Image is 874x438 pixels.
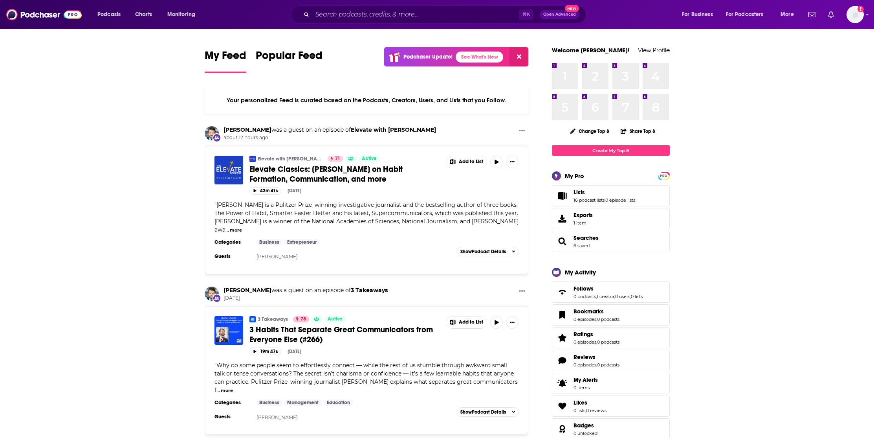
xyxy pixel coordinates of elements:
[630,294,631,299] span: ,
[221,387,233,394] button: more
[596,294,597,299] span: ,
[300,315,306,323] span: 78
[631,294,643,299] a: 0 lists
[256,399,282,406] a: Business
[214,399,250,406] h3: Categories
[775,8,804,21] button: open menu
[457,247,519,256] button: ShowPodcast Details
[459,319,483,325] span: Add to List
[574,212,593,219] span: Exports
[615,294,630,299] a: 0 users
[574,197,605,203] a: 16 podcast lists
[213,294,221,302] div: New Appearance
[403,53,453,60] p: Podchaser Update!
[574,331,593,338] span: Ratings
[516,126,528,136] button: Show More Button
[555,190,570,201] a: Lists
[351,126,436,133] a: Elevate with Robert Glazer
[225,226,229,233] span: ...
[574,220,593,226] span: 1 item
[574,362,596,368] a: 0 episodes
[249,164,440,184] a: Elevate Classics: [PERSON_NAME] on Habit Formation, Communication, and more
[224,126,271,133] a: Charles Duhigg
[214,362,518,394] span: "
[552,185,670,206] span: Lists
[214,316,243,345] img: 3 Habits That Separate Great Communicators from Everyone Else (#266)
[847,6,864,23] button: Show profile menu
[456,52,503,63] a: See What's New
[328,315,343,323] span: Active
[214,362,518,394] span: Why do some people seem to effortlessly connect — while the rest of us stumble through awkward sm...
[555,287,570,298] a: Follows
[214,253,250,259] h3: Guests
[574,353,595,361] span: Reviews
[205,49,246,67] span: My Feed
[555,423,570,434] a: Badges
[847,6,864,23] span: Logged in as cduhigg
[284,239,320,245] a: Entrepreneur
[676,8,723,21] button: open menu
[597,362,619,368] a: 0 podcasts
[552,145,670,156] a: Create My Top 8
[506,316,519,329] button: Show More Button
[312,8,519,21] input: Search podcasts, credits, & more...
[659,173,669,179] a: PRO
[359,156,380,162] a: Active
[574,331,619,338] a: Ratings
[130,8,157,21] a: Charts
[293,316,309,322] a: 78
[249,325,440,344] a: 3 Habits That Separate Great Communicators from Everyone Else (#266)
[214,156,243,184] img: Elevate Classics: Charles Duhigg on Habit Formation, Communication, and more
[543,13,576,17] span: Open Advanced
[781,9,794,20] span: More
[574,285,643,292] a: Follows
[552,327,670,348] span: Ratings
[460,249,506,254] span: Show Podcast Details
[224,287,388,294] h3: was a guest on an episode of
[555,236,570,247] a: Searches
[596,362,597,368] span: ,
[565,269,596,276] div: My Activity
[638,46,670,54] a: View Profile
[460,409,506,415] span: Show Podcast Details
[552,208,670,229] a: Exports
[6,7,82,22] a: Podchaser - Follow, Share and Rate Podcasts
[574,422,597,429] a: Badges
[362,155,377,163] span: Active
[574,376,598,383] span: My Alerts
[224,126,436,134] h3: was a guest on an episode of
[249,156,256,162] img: Elevate with Robert Glazer
[249,316,256,322] img: 3 Takeaways
[726,9,764,20] span: For Podcasters
[214,201,519,233] span: "
[555,213,570,224] span: Exports
[574,285,594,292] span: Follows
[288,349,301,354] div: [DATE]
[256,239,282,245] a: Business
[555,378,570,389] span: My Alerts
[324,316,346,322] a: Active
[335,155,340,163] span: 71
[574,353,619,361] a: Reviews
[162,8,205,21] button: open menu
[214,239,250,245] h3: Categories
[574,294,596,299] a: 0 podcasts
[205,126,219,140] a: Charles Duhigg
[249,348,281,355] button: 19m 47s
[847,6,864,23] img: User Profile
[167,9,195,20] span: Monitoring
[249,187,281,195] button: 42m 41s
[284,399,322,406] a: Management
[574,308,619,315] a: Bookmarks
[205,287,219,301] a: Charles Duhigg
[256,49,322,73] a: Popular Feed
[858,6,864,12] svg: Add a profile image
[555,309,570,320] a: Bookmarks
[574,189,635,196] a: Lists
[574,234,599,241] a: Searches
[552,46,630,54] a: Welcome [PERSON_NAME]!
